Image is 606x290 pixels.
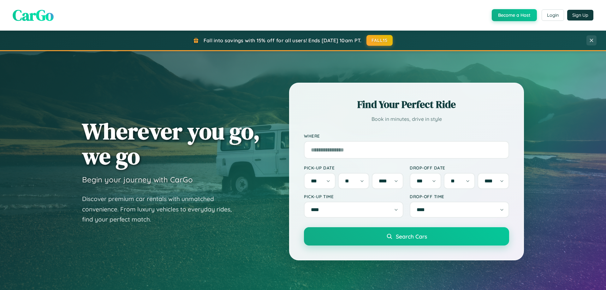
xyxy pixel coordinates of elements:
button: FALL15 [366,35,393,46]
span: Fall into savings with 15% off for all users! Ends [DATE] 10am PT. [204,37,362,44]
button: Login [542,9,564,21]
p: Book in minutes, drive in style [304,115,509,124]
p: Discover premium car rentals with unmatched convenience. From luxury vehicles to everyday rides, ... [82,194,240,225]
h1: Wherever you go, we go [82,119,260,169]
label: Drop-off Time [410,194,509,199]
h2: Find Your Perfect Ride [304,98,509,111]
label: Pick-up Time [304,194,403,199]
span: Search Cars [396,233,427,240]
label: Where [304,133,509,139]
button: Search Cars [304,227,509,246]
label: Drop-off Date [410,165,509,170]
h3: Begin your journey with CarGo [82,175,193,184]
label: Pick-up Date [304,165,403,170]
button: Become a Host [492,9,537,21]
button: Sign Up [567,10,593,21]
span: CarGo [13,5,54,26]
